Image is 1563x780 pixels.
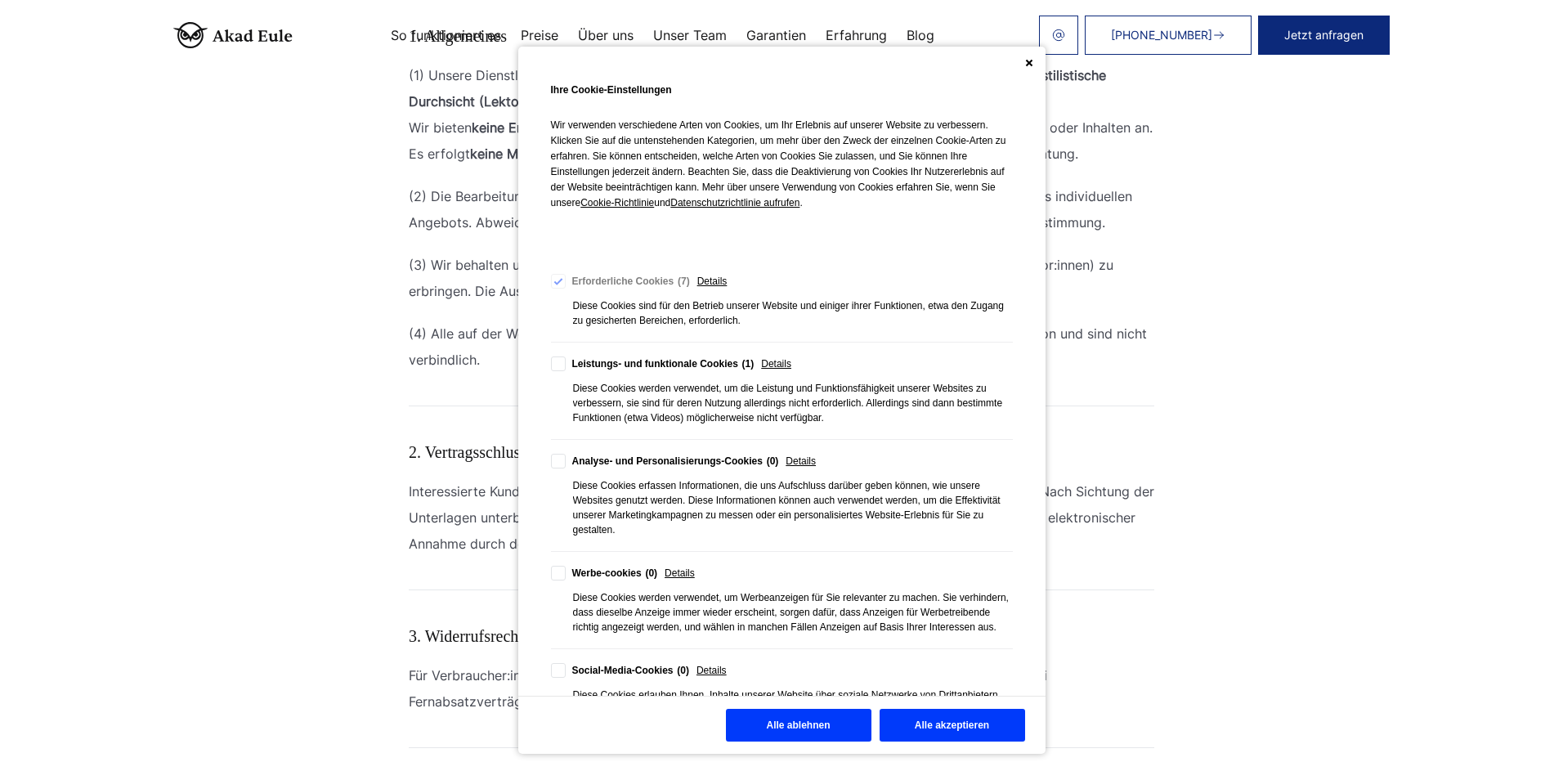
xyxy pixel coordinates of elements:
div: Cookie Consent Preferences [518,47,1046,754]
span: Details [696,663,727,678]
span: Cookie-Richtlinie [580,197,654,208]
div: Werbe-cookies [572,566,658,581]
div: 7 [678,274,690,289]
div: 0 [677,663,689,678]
h2: Ihre Cookie-Einstellungen [551,79,1013,101]
div: Diese Cookies sind für den Betrieb unserer Website und einiger ihrer Funktionen, etwa den Zugang ... [573,298,1013,328]
span: Details [786,454,816,468]
p: Wir verwenden verschiedene Arten von Cookies, um Ihr Erlebnis auf unserer Website zu verbessern. ... [551,118,1013,235]
span: Details [761,356,791,371]
div: Diese Cookies erfassen Informationen, die uns Aufschluss darüber geben können, wie unsere Website... [573,478,1013,537]
span: Details [697,274,728,289]
button: Alle akzeptieren [880,709,1025,742]
button: Alle ablehnen [726,709,871,742]
div: Social-Media-Cookies [572,663,689,678]
div: Diese Cookies werden verwendet, um die Leistung und Funktionsfähigkeit unserer Websites zu verbes... [573,381,1013,425]
div: Diese Cookies erlauben Ihnen, Inhalte unserer Website über soziale Netzwerke von Drittanbietern u... [573,688,1013,717]
div: Diese Cookies werden verwendet, um Werbeanzeigen für Sie relevanter zu machen. Sie verhindern, da... [573,590,1013,634]
div: Erforderliche Cookies [572,274,690,289]
div: 0 [645,566,657,581]
div: Analyse- und Personalisierungs-Cookies [572,454,779,468]
div: Leistungs- und funktionale Cookies [572,356,755,371]
span: Details [665,566,695,581]
button: Close [1025,59,1033,67]
div: 1 [742,356,755,371]
span: Datenschutzrichtlinie aufrufen [670,197,799,208]
div: 0 [767,454,779,468]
